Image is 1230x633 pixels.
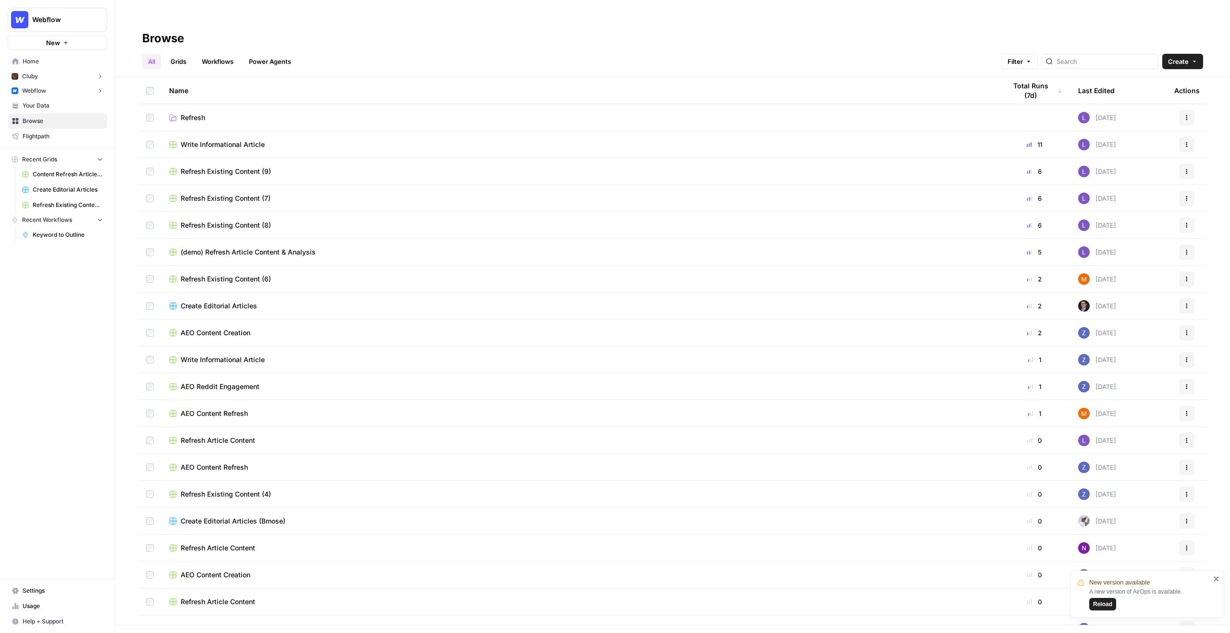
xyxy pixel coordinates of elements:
div: [DATE] [1078,354,1116,365]
img: Webflow Logo [11,11,28,28]
img: 4suam345j4k4ehuf80j2ussc8x0k [1078,273,1090,285]
div: Last Edited [1078,77,1115,104]
div: 0 [1006,570,1063,580]
span: Content Refresh Article (Demo Grid) [33,170,103,179]
div: 0 [1006,489,1063,499]
a: Create Editorial Articles (Bmose) [169,516,991,526]
img: a1pu3e9a4sjoov2n4mw66knzy8l8 [12,87,18,94]
span: New version available [1089,578,1150,587]
a: AEO Content Creation [169,570,991,580]
a: Settings [8,583,107,598]
a: Refresh [169,113,991,122]
span: Refresh Existing Content (4) [181,489,271,499]
div: 6 [1006,220,1063,230]
div: 1 [1006,382,1063,391]
span: Browse [23,117,103,125]
a: AEO Reddit Engagement [169,382,991,391]
a: Refresh Existing Content (7) [169,194,991,203]
input: Search [1057,57,1154,66]
div: Name [169,77,991,104]
button: Cluby [8,69,107,84]
a: All [142,54,161,69]
div: [DATE] [1078,462,1116,473]
div: 2 [1006,274,1063,284]
span: AEO Reddit Engagement [181,382,259,391]
div: [DATE] [1078,112,1116,123]
a: AEO Content Refresh [169,463,991,472]
div: 11 [1006,140,1063,149]
a: Refresh Existing Content (6) [169,274,991,284]
div: 0 [1006,597,1063,607]
span: Filter [1008,57,1023,66]
a: AEO Content Refresh [169,409,991,418]
div: Browse [142,31,184,46]
span: Refresh Existing Content (9) [181,167,271,176]
span: Recent Grids [22,155,57,164]
span: Refresh Existing Content (6) [181,274,271,284]
img: rn7sh892ioif0lo51687sih9ndqw [1078,139,1090,150]
button: Reload [1089,598,1116,610]
img: rn7sh892ioif0lo51687sih9ndqw [1078,166,1090,177]
span: Keyword to Outline [33,231,103,239]
img: rn7sh892ioif0lo51687sih9ndqw [1078,435,1090,446]
span: Refresh Existing Content (7) [181,194,271,203]
div: 0 [1006,543,1063,553]
div: [DATE] [1078,542,1116,554]
div: [DATE] [1078,300,1116,312]
span: Refresh Article Content [181,436,255,445]
a: Create Editorial Articles [169,301,991,311]
img: ldmwv53b2lcy2toudj0k1c5n5o6j [1078,300,1090,312]
div: 0 [1006,436,1063,445]
div: A new version of AirOps is available. [1089,587,1210,610]
span: Usage [23,602,103,610]
a: Flightpath [8,129,107,144]
span: AEO Content Creation [181,570,250,580]
div: 1 [1006,355,1063,365]
img: rn7sh892ioif0lo51687sih9ndqw [1078,219,1090,231]
a: Your Data [8,98,107,113]
a: (demo) Refresh Article Content & Analysis [169,247,991,257]
a: Refresh Existing Content (4) [169,489,991,499]
span: Write Informational Article [181,140,265,149]
a: Content Refresh Article (Demo Grid) [18,167,107,182]
button: Webflow [8,84,107,98]
img: if0rly7j6ey0lzdmkp6rmyzsebv0 [1078,488,1090,500]
span: Create [1168,57,1189,66]
div: [DATE] [1078,273,1116,285]
button: Workspace: Webflow [8,8,107,32]
button: Recent Grids [8,152,107,167]
span: Refresh Existing Content (8) [181,220,271,230]
span: Write Informational Article [181,355,265,365]
span: Your Data [23,101,103,110]
a: Grids [165,54,192,69]
a: Create Editorial Articles [18,182,107,197]
span: Webflow [22,86,46,95]
div: 2 [1006,301,1063,311]
span: Flightpath [23,132,103,141]
a: Refresh Existing Content (8) [169,220,991,230]
span: (demo) Refresh Article Content & Analysis [181,247,316,257]
img: rn7sh892ioif0lo51687sih9ndqw [1078,193,1090,204]
img: if0rly7j6ey0lzdmkp6rmyzsebv0 [1078,569,1090,581]
img: kedmmdess6i2jj5txyq6cw0yj4oc [1078,542,1090,554]
div: Total Runs (7d) [1006,77,1063,104]
a: Browse [8,113,107,129]
div: [DATE] [1078,381,1116,392]
span: AEO Content Refresh [181,409,248,418]
span: Help + Support [23,617,103,626]
a: Power Agents [243,54,297,69]
div: [DATE] [1078,139,1116,150]
div: [DATE] [1078,408,1116,419]
span: Refresh Article Content [181,597,255,607]
button: close [1213,575,1220,583]
div: 0 [1006,463,1063,472]
a: Refresh Article Content [169,543,991,553]
div: [DATE] [1078,327,1116,339]
span: AEO Content Creation [181,328,250,338]
span: New [46,38,60,48]
img: if0rly7j6ey0lzdmkp6rmyzsebv0 [1078,354,1090,365]
img: if0rly7j6ey0lzdmkp6rmyzsebv0 [1078,381,1090,392]
div: [DATE] [1078,569,1116,581]
button: Help + Support [8,614,107,629]
button: Filter [1001,54,1038,69]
